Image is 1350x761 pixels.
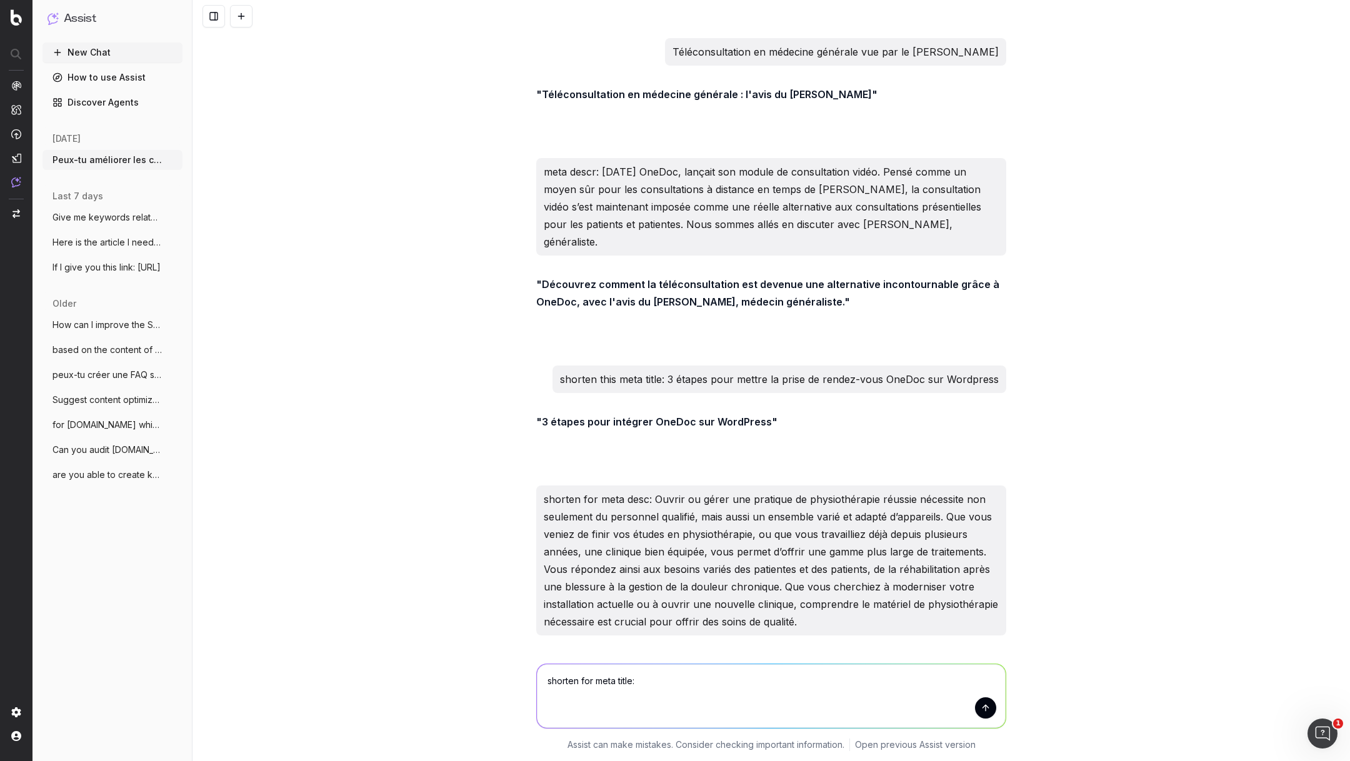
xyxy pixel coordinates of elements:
p: Téléconsultation en médecine générale vue par le [PERSON_NAME] [672,43,999,61]
button: are you able to create keywords group fo [42,465,182,485]
p: meta descr: [DATE] OneDoc, lançait son module de consultation vidéo. Pensé comme un moyen sûr pou... [544,163,999,251]
a: How to use Assist [42,67,182,87]
img: Switch project [12,209,20,218]
iframe: Intercom live chat [1307,719,1337,749]
textarea: shorten for meta title: [537,664,1006,728]
p: Assist can make mistakes. Consider checking important information. [567,739,844,751]
strong: "Découvrez comment la téléconsultation est devenue une alternative incontournable grâce à OneDoc,... [536,278,1002,308]
button: Peux-tu améliorer les contenus que je va [42,150,182,170]
span: Here is the article I need you to optimi [52,236,162,249]
span: 1 [1333,719,1343,729]
p: shorten for meta desc: Ouvrir ou gérer une pratique de physiothérapie réussie nécessite non seule... [544,490,999,630]
button: Assist [47,10,177,27]
span: If I give you this link: [URL] [52,261,161,274]
strong: "3 étapes pour intégrer OneDoc sur WordPress" [536,415,777,428]
img: Assist [11,177,21,187]
button: Can you audit [DOMAIN_NAME] in terms of [42,440,182,460]
h1: Assist [64,10,96,27]
span: based on the content of this page showca [52,344,162,356]
span: for [DOMAIN_NAME] which is our B2B [52,419,162,431]
span: [DATE] [52,132,81,145]
button: peux-tu créer une FAQ sur Gestion des re [42,365,182,385]
button: Here is the article I need you to optimi [42,232,182,252]
strong: "Téléconsultation en médecine générale : l'avis du [PERSON_NAME]" [536,88,877,101]
img: Activation [11,129,21,139]
span: Can you audit [DOMAIN_NAME] in terms of [52,444,162,456]
button: for [DOMAIN_NAME] which is our B2B [42,415,182,435]
a: Discover Agents [42,92,182,112]
a: Open previous Assist version [855,739,976,751]
span: How can I improve the SEO of this page? [52,319,162,331]
span: older [52,297,76,310]
img: Setting [11,707,21,717]
button: Give me keywords related to moving a med [42,207,182,227]
img: My account [11,731,21,741]
img: Assist [47,12,59,24]
button: based on the content of this page showca [42,340,182,360]
button: How can I improve the SEO of this page? [42,315,182,335]
span: are you able to create keywords group fo [52,469,162,481]
span: last 7 days [52,190,103,202]
span: Suggest content optimization and keyword [52,394,162,406]
img: Intelligence [11,104,21,115]
span: peux-tu créer une FAQ sur Gestion des re [52,369,162,381]
img: Botify logo [11,9,22,26]
span: Peux-tu améliorer les contenus que je va [52,154,162,166]
p: shorten this meta title: 3 étapes pour mettre la prise de rendez-vous OneDoc sur Wordpress [560,371,999,388]
button: If I give you this link: [URL] [42,257,182,277]
img: Analytics [11,81,21,91]
button: Suggest content optimization and keyword [42,390,182,410]
span: Give me keywords related to moving a med [52,211,162,224]
img: Studio [11,153,21,163]
button: New Chat [42,42,182,62]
